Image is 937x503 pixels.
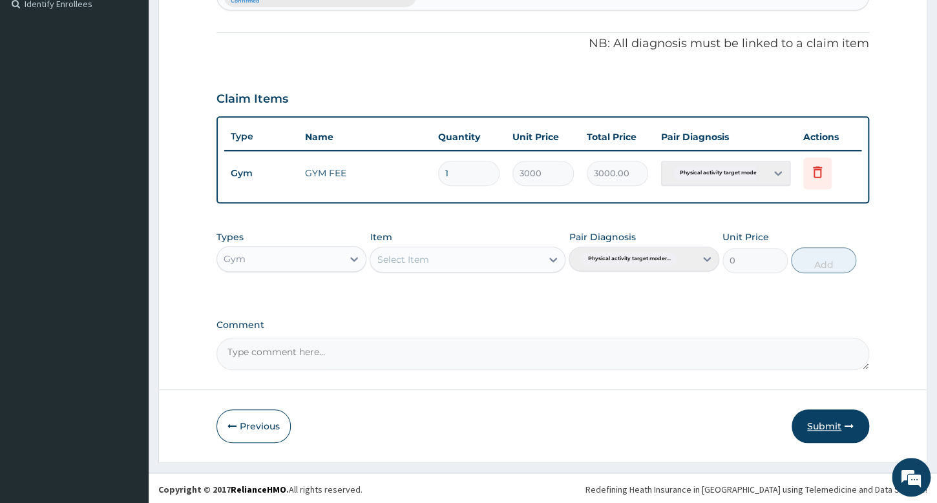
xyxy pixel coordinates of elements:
[216,232,244,243] label: Types
[6,353,246,398] textarea: Type your message and hit 'Enter'
[299,160,432,186] td: GYM FEE
[216,320,869,331] label: Comment
[585,483,927,496] div: Redefining Heath Insurance in [GEOGRAPHIC_DATA] using Telemedicine and Data Science!
[792,409,869,443] button: Submit
[216,36,869,52] p: NB: All diagnosis must be linked to a claim item
[212,6,243,37] div: Minimize live chat window
[216,409,291,443] button: Previous
[224,161,299,185] td: Gym
[216,92,288,107] h3: Claim Items
[506,124,580,150] th: Unit Price
[224,252,246,265] div: Gym
[580,124,655,150] th: Total Price
[158,484,289,495] strong: Copyright © 2017 .
[655,124,797,150] th: Pair Diagnosis
[67,72,217,89] div: Chat with us now
[791,247,856,273] button: Add
[797,124,861,150] th: Actions
[75,163,178,293] span: We're online!
[569,231,635,243] label: Pair Diagnosis
[231,484,286,495] a: RelianceHMO
[370,231,392,243] label: Item
[722,231,769,243] label: Unit Price
[432,124,506,150] th: Quantity
[24,65,52,97] img: d_794563401_company_1708531726252_794563401
[377,253,428,266] div: Select Item
[224,125,299,149] th: Type
[299,124,432,150] th: Name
